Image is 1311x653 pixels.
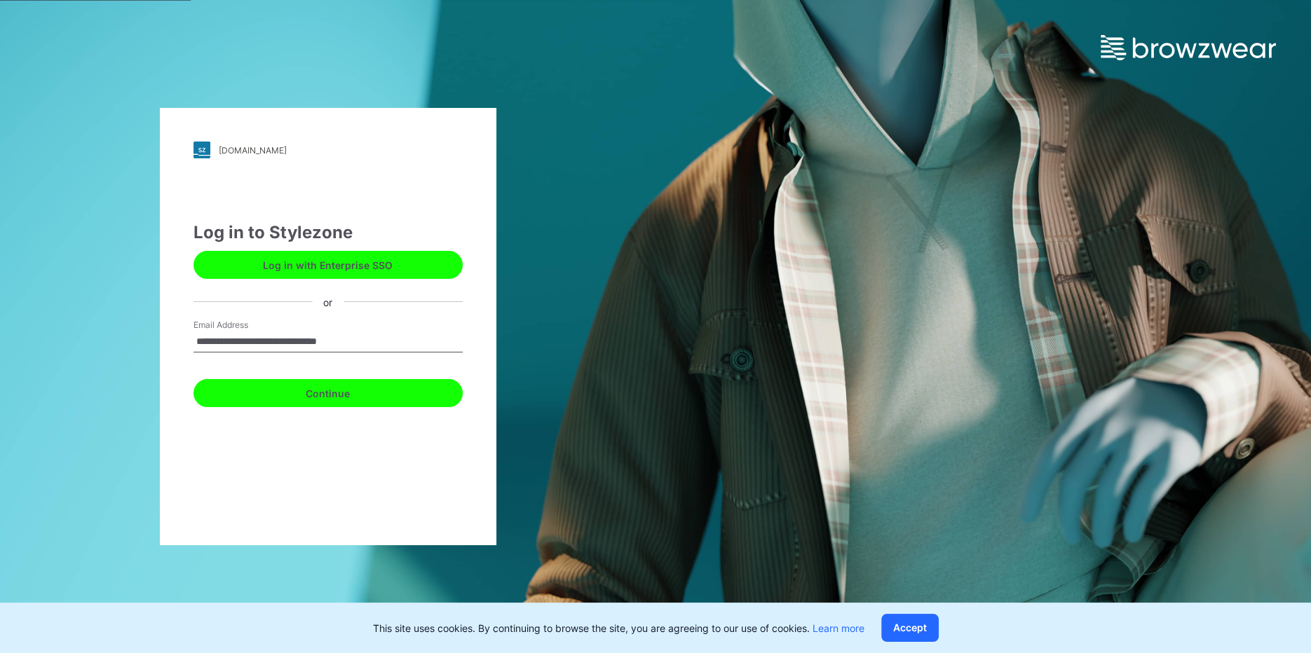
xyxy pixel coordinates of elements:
[193,142,210,158] img: stylezone-logo.562084cfcfab977791bfbf7441f1a819.svg
[881,614,939,642] button: Accept
[813,622,864,634] a: Learn more
[312,294,344,309] div: or
[193,220,463,245] div: Log in to Stylezone
[1101,35,1276,60] img: browzwear-logo.e42bd6dac1945053ebaf764b6aa21510.svg
[193,379,463,407] button: Continue
[193,319,292,331] label: Email Address
[193,251,463,279] button: Log in with Enterprise SSO
[193,142,463,158] a: [DOMAIN_NAME]
[373,621,864,635] p: This site uses cookies. By continuing to browse the site, you are agreeing to our use of cookies.
[219,145,287,156] div: [DOMAIN_NAME]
